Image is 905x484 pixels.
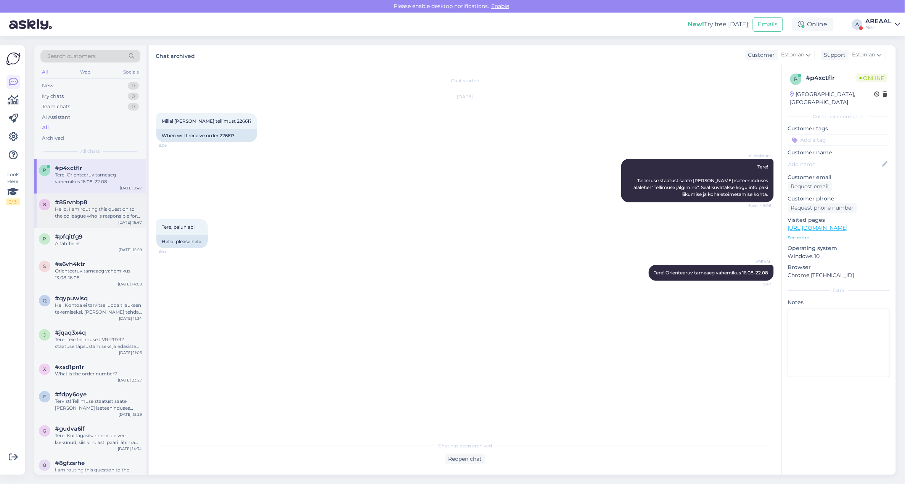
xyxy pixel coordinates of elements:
span: 8 [43,462,46,468]
div: Team chats [42,103,70,111]
div: [GEOGRAPHIC_DATA], [GEOGRAPHIC_DATA] [790,90,874,106]
div: Aitäh Teile! [55,240,142,247]
p: Customer email [788,173,890,181]
div: [DATE] 16:47 [118,220,142,225]
div: Hei! Kontoa ei tarvitse luoda tilauksen tekemiseksi, [PERSON_NAME] tehdä tilauksen myös vieraana.... [55,302,142,316]
span: p [794,76,798,82]
div: My chats [42,93,64,100]
span: #p4xctflr [55,165,82,171]
span: Tere! Orienteeruv tarneaeg vahemikus 16.08-22.08 [654,270,768,276]
p: Windows 10 [788,252,890,260]
div: [DATE] 23:27 [118,377,142,383]
span: 8:06 [159,143,187,148]
span: Estonian [781,51,805,59]
div: AREAAL [866,18,892,24]
span: #xsd1pn1r [55,364,84,370]
div: [DATE] [156,93,774,100]
div: 0 [128,103,139,111]
a: [URL][DOMAIN_NAME] [788,224,848,231]
div: [DATE] 9:47 [120,185,142,191]
div: Online [792,18,834,31]
span: Millal [PERSON_NAME] tellimust 22661? [162,118,252,124]
input: Add name [788,160,881,168]
div: Customer [745,51,775,59]
span: AI Assistant [743,153,772,159]
span: 9:47 [743,281,772,287]
span: p [43,167,47,173]
p: Chrome [TECHNICAL_ID] [788,271,890,279]
span: j [43,332,46,338]
span: Tere! Tellimuse staatust saate [PERSON_NAME] iseteeninduses alalehel "Tellimuse jälgimine". Seal ... [634,164,770,197]
div: # p4xctflr [806,74,857,83]
div: Try free [DATE]: [688,20,750,29]
p: Customer phone [788,195,890,203]
div: AI Assistant [42,114,70,121]
div: [DATE] 11:06 [119,350,142,356]
span: Estonian [852,51,876,59]
div: Hello, I am routing this question to the colleague who is responsible for this topic. The reply m... [55,206,142,220]
div: Support [821,51,846,59]
span: Chat has been archived [438,442,492,449]
span: f [43,394,46,399]
span: All chats [81,148,100,155]
b: New! [688,21,704,28]
span: #fdpy6oye [55,391,87,398]
div: New [42,82,53,90]
span: #jqaq3x4q [55,329,86,336]
span: Online [857,74,887,82]
span: q [43,298,47,303]
div: [DATE] 15:29 [119,412,142,417]
span: #gudva6lf [55,425,85,432]
span: p [43,236,47,242]
p: Operating system [788,244,890,252]
span: AREAAL [743,259,772,264]
div: Tervist! Tellimuse staatust saate [PERSON_NAME] iseteeninduses alalehel "Tellimuse jälgimine". Se... [55,398,142,412]
div: 0 [128,93,139,100]
div: What is the order number? [55,370,142,377]
div: 2 / 3 [6,199,20,205]
span: Search customers [47,52,96,60]
div: [DATE] 11:34 [119,316,142,321]
div: Hello, please help. [156,235,208,248]
div: Look Here [6,171,20,205]
span: Seen ✓ 8:06 [743,203,772,208]
span: #85rvnbp8 [55,199,87,206]
div: I am routing this question to the colleague who is responsible for this topic. The reply might ta... [55,466,142,480]
p: Browser [788,263,890,271]
div: A [852,19,863,30]
div: Reopen chat [445,454,485,464]
label: Chat archived [156,50,195,60]
p: Customer name [788,149,890,157]
div: Archived [42,135,64,142]
span: Enable [489,3,511,10]
div: Extra [788,287,890,294]
span: 8 [43,202,46,207]
span: #pfqitfg9 [55,233,82,240]
span: 9:45 [159,248,187,254]
button: Emails [753,17,783,32]
div: [DATE] 14:34 [118,446,142,452]
div: Request phone number [788,203,857,213]
div: Chat started [156,77,774,84]
p: Customer tags [788,125,890,133]
img: Askly Logo [6,51,21,66]
div: Request email [788,181,832,192]
span: #s6vh4ktr [55,261,85,268]
div: Orienteeruv tarneaeg vahemikus 13.08-16.08 [55,268,142,281]
span: x [43,366,46,372]
div: Tere! Orienteeruv tarneaeg vahemikus 16.08-22.08 [55,171,142,185]
div: Nish [866,24,892,30]
span: #qypuwlsq [55,295,88,302]
p: See more ... [788,234,890,241]
div: [DATE] 15:59 [119,247,142,253]
span: g [43,428,47,434]
p: Notes [788,298,890,306]
div: [DATE] 14:08 [118,281,142,287]
div: Web [79,67,92,77]
div: All [42,124,49,131]
div: All [40,67,49,77]
input: Add a tag [788,134,890,146]
div: 0 [128,82,139,90]
p: Visited pages [788,216,890,224]
div: Socials [122,67,140,77]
